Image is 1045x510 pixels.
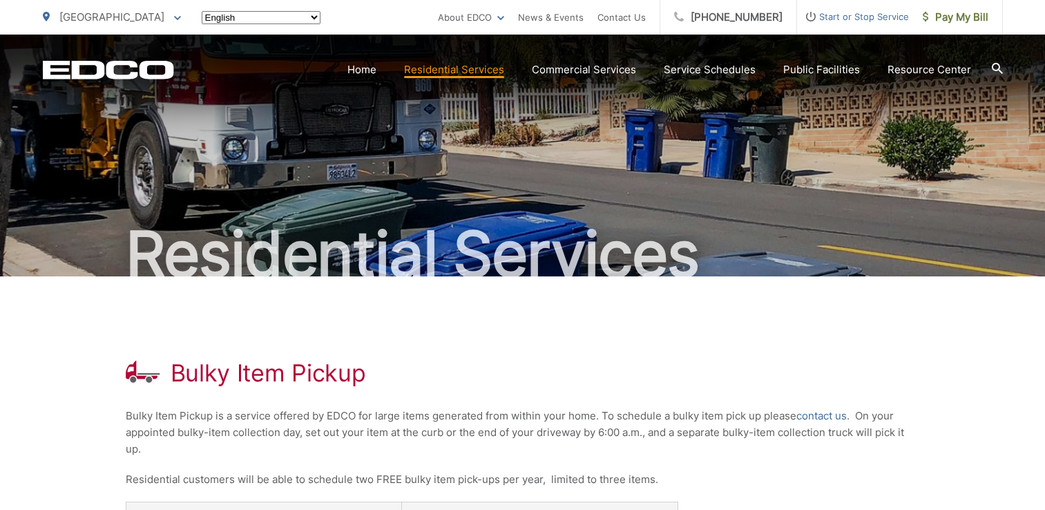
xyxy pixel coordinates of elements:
[126,471,920,488] p: Residential customers will be able to schedule two FREE bulky item pick-ups per year, limited to ...
[438,9,504,26] a: About EDCO
[783,62,860,78] a: Public Facilities
[888,62,971,78] a: Resource Center
[171,359,366,387] h1: Bulky Item Pickup
[43,60,174,79] a: EDCD logo. Return to the homepage.
[59,10,164,23] span: [GEOGRAPHIC_DATA]
[923,9,988,26] span: Pay My Bill
[532,62,636,78] a: Commercial Services
[202,11,320,24] select: Select a language
[664,62,756,78] a: Service Schedules
[126,408,920,457] p: Bulky Item Pickup is a service offered by EDCO for large items generated from within your home. T...
[43,220,1003,289] h2: Residential Services
[597,9,646,26] a: Contact Us
[404,62,504,78] a: Residential Services
[347,62,376,78] a: Home
[796,408,847,424] a: contact us
[518,9,584,26] a: News & Events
